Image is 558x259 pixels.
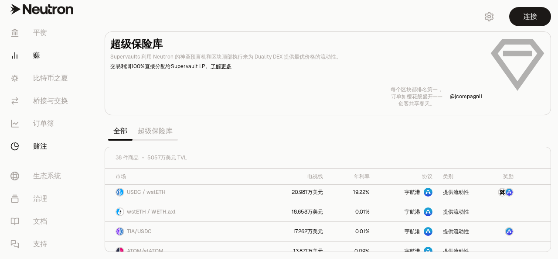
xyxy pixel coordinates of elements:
a: 订单簿 [3,112,94,135]
font: 平衡 [33,28,47,37]
font: 提供流动性 [443,248,469,255]
a: 赚 [3,44,94,67]
a: 20.981万美元 [272,183,328,202]
img: USDC 徽标 [116,189,119,196]
font: 0.01% [355,228,370,235]
font: 支持 [33,239,47,249]
font: 宇航港 [405,189,420,196]
button: 连接 [509,7,551,26]
font: 5057万美元 TVL [147,154,187,161]
a: 了解更多 [211,63,231,70]
font: 市场 [116,173,126,180]
font: 宇航港 [405,248,420,255]
font: 治理 [33,194,47,203]
font: 13.871万美元 [293,248,323,255]
font: 宇航港 [405,228,420,235]
font: 奖励 [503,173,514,180]
a: 比特币之夏 [3,67,94,90]
img: stATOM 徽标 [120,248,123,255]
font: 订单簿 [33,119,54,128]
font: jcompagni1 [455,93,483,100]
img: AXL 标志 [499,189,506,196]
a: 生态系统 [3,165,94,187]
font: 宇航港 [405,208,420,215]
font: 提供流动性 [443,228,469,235]
a: 提供流动性 [438,183,485,202]
a: 桥接与交换 [3,90,94,112]
font: 创客共享春天。 [398,100,435,107]
font: 生态系统 [33,171,61,180]
font: USDC / wstETH [127,189,166,196]
font: 订单如樱花般盛开—— [391,93,442,100]
a: 支持 [3,233,94,256]
font: 协议 [422,173,432,180]
font: wstETH / WETH.axl [127,208,175,215]
font: 19.22% [353,189,370,196]
img: ASTRO 标志 [506,189,513,196]
img: USDC 徽标 [120,228,123,235]
font: 0.09% [354,248,370,255]
font: 文档 [33,217,47,226]
font: 交易利润100%直接分配给Supervault LP。 [110,63,211,70]
a: AXL 标志ASTRO 标志 [485,183,519,202]
font: 提供流动性 [443,208,469,215]
a: ASTRO 标志 [485,222,519,241]
img: TIA 徽标 [116,228,119,235]
a: 每个区块都排名第一，订单如樱花般盛开——创客共享春天。 [391,86,443,107]
font: 20.981万美元 [292,189,323,196]
a: 19.22% [328,183,374,202]
a: 平衡 [3,21,94,44]
font: 提供流动性 [443,189,469,196]
img: wstETH 标志 [116,208,119,215]
a: 0.01% [328,222,374,241]
img: WETH.axl 标志 [120,208,123,215]
a: @jcompagni1 [450,93,483,100]
font: 赚 [33,51,40,60]
a: 提供流动性 [438,222,485,241]
a: 宇航港 [375,202,438,221]
a: TIA 徽标USDC 徽标TIA/USDC [105,222,272,241]
font: 电视线 [307,173,323,180]
a: 17.262万美元 [272,222,328,241]
a: USDC 徽标wstETH 标志USDC / wstETH [105,183,272,202]
font: 年利率 [354,173,370,180]
font: 全部 [113,126,127,135]
a: 治理 [3,187,94,210]
font: ATOM/stATOM [127,248,163,255]
font: 比特币之夏 [33,73,68,83]
img: ATOM 徽标 [116,248,119,255]
font: 桥接与交换 [33,96,68,105]
font: 超级保险库 [110,37,163,51]
a: wstETH 标志WETH.axl 标志wstETH / WETH.axl [105,202,272,221]
font: TIA/USDC [127,228,152,235]
a: 0.01% [328,202,374,221]
font: 38 件商品 [116,154,139,161]
font: Supervaults 利用 Neutron 的神圣预言机和区块顶部执行来为 Duality DEX 提供最优价格的流动性。 [110,53,341,60]
font: 每个区块都排名第一， [391,86,443,93]
font: 18.658万美元 [292,208,323,215]
a: 宇航港 [375,222,438,241]
a: 赌注 [3,135,94,158]
a: 文档 [3,210,94,233]
a: 18.658万美元 [272,202,328,221]
font: 赌注 [33,142,47,151]
a: 提供流动性 [438,202,485,221]
img: ASTRO 标志 [506,228,513,235]
font: 类别 [443,173,453,180]
a: 宇航港 [375,183,438,202]
font: @ [450,93,455,100]
font: 超级保险库 [138,126,173,135]
font: 17.262万美元 [293,228,323,235]
font: 连接 [523,12,537,21]
img: wstETH 标志 [120,189,123,196]
font: 0.01% [355,208,370,215]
